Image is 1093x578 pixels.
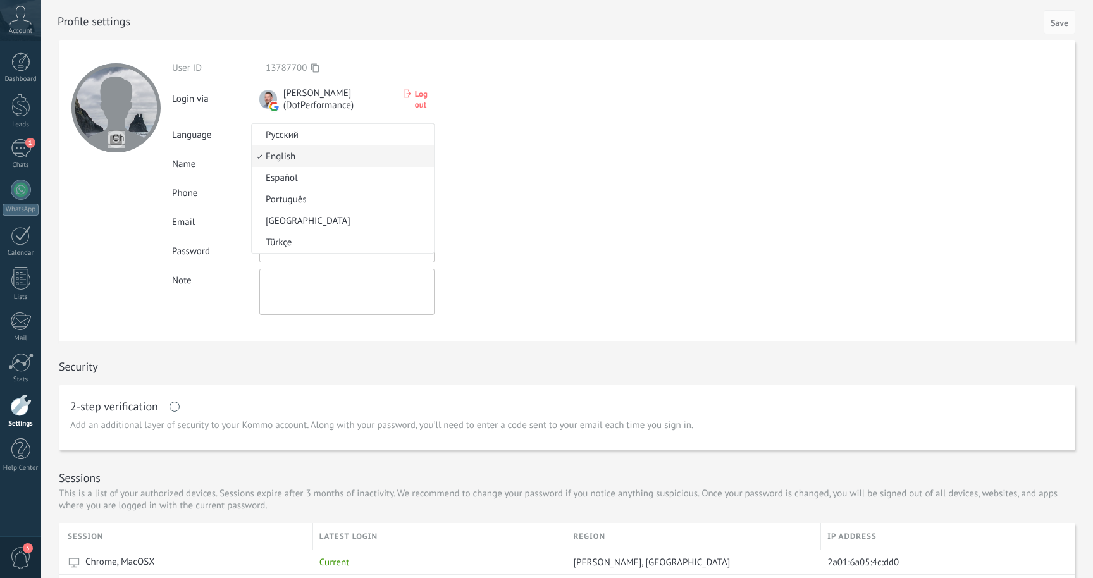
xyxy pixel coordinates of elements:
[252,172,430,184] span: Español
[827,556,899,569] span: 2a01:6a05:4c:dd0
[70,419,693,432] span: Add an additional layer of security to your Kommo account. Along with your password, you’ll need ...
[283,87,392,111] span: [PERSON_NAME] (DotPerformance)
[172,158,259,170] div: Name
[567,550,815,574] div: Douglas, Isle of Man
[415,89,435,110] span: Log out
[1051,18,1068,27] span: Save
[252,129,430,141] span: Русский
[567,523,821,550] div: Region
[252,215,430,227] span: Indonesia
[172,216,259,228] div: Email
[3,376,39,384] div: Stats
[252,151,430,163] span: English
[25,138,35,148] span: 1
[574,556,731,569] span: [PERSON_NAME], [GEOGRAPHIC_DATA]
[70,402,158,412] h1: 2-step verification
[9,27,32,35] span: Account
[172,269,259,286] div: Note
[3,204,39,216] div: WhatsApp
[266,62,307,74] span: 13787700
[821,523,1075,550] div: Ip address
[3,161,39,169] div: Chats
[172,245,259,257] div: Password
[319,556,350,569] span: Current
[172,187,259,199] div: Phone
[68,523,312,550] div: Session
[172,62,259,74] div: User ID
[3,293,39,302] div: Lists
[313,523,567,550] div: Latest login
[3,249,39,257] div: Calendar
[85,556,155,569] span: Chrome, MacOSX
[821,550,1066,574] div: 2a01:6a05:4c:dd0
[23,543,33,553] span: 3
[3,335,39,343] div: Mail
[172,129,259,141] div: Language
[252,194,430,206] span: Português
[3,464,39,472] div: Help Center
[3,75,39,83] div: Dashboard
[59,359,98,374] h1: Security
[59,488,1075,512] p: This is a list of your authorized devices. Sessions expire after 3 months of inactivity. We recom...
[59,470,101,485] h1: Sessions
[172,86,259,105] div: Login via
[252,237,430,249] span: Türkçe
[1044,10,1075,34] button: Save
[3,420,39,428] div: Settings
[3,121,39,129] div: Leads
